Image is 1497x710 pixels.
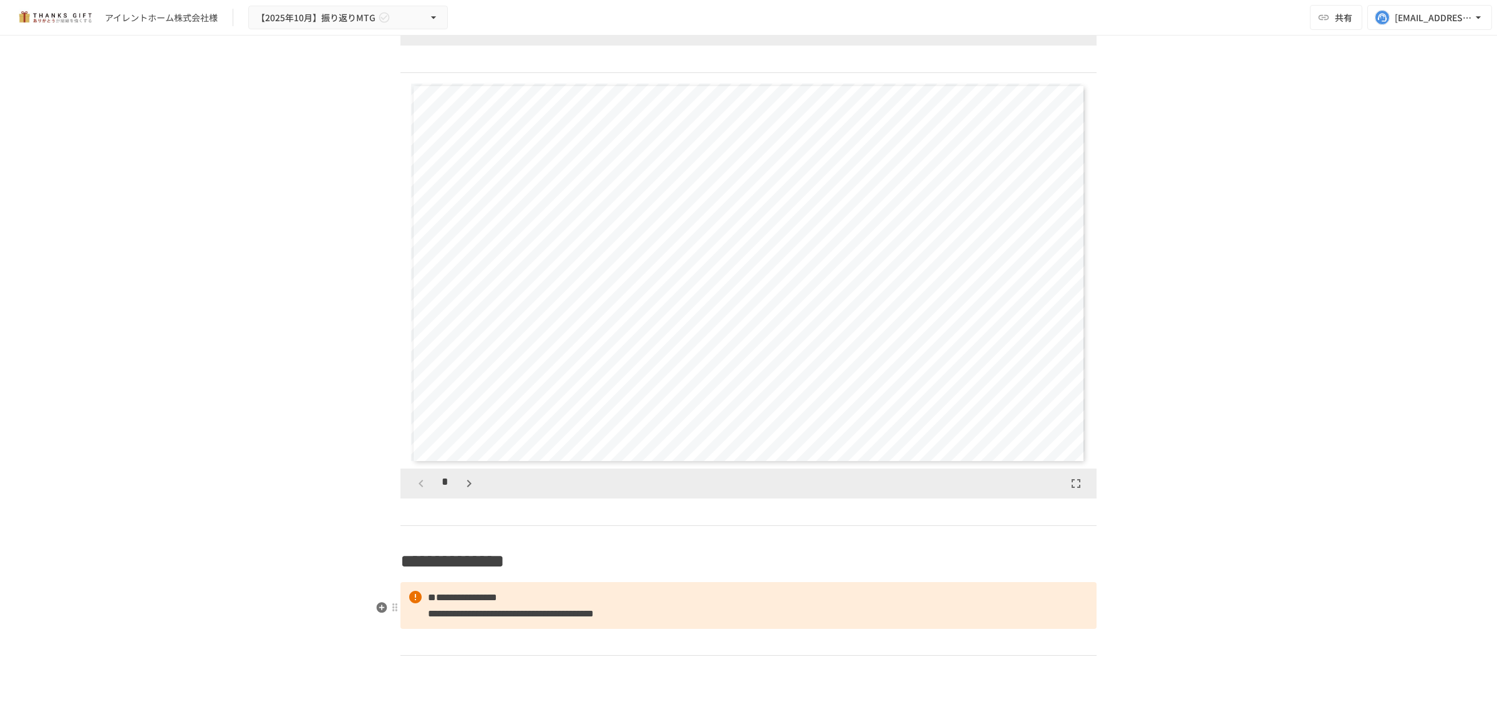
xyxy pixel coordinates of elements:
span: 【2025年10月】振り返りMTG [256,10,375,26]
button: 【2025年10月】振り返りMTG [248,6,448,30]
div: Page 1 [400,79,1097,469]
button: 共有 [1310,5,1362,30]
span: 共有 [1335,11,1352,24]
div: [EMAIL_ADDRESS][DOMAIN_NAME] [1395,10,1472,26]
img: mMP1OxWUAhQbsRWCurg7vIHe5HqDpP7qZo7fRoNLXQh [15,7,95,27]
div: アイレントホーム株式会社様 [105,11,218,24]
button: [EMAIL_ADDRESS][DOMAIN_NAME] [1367,5,1492,30]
